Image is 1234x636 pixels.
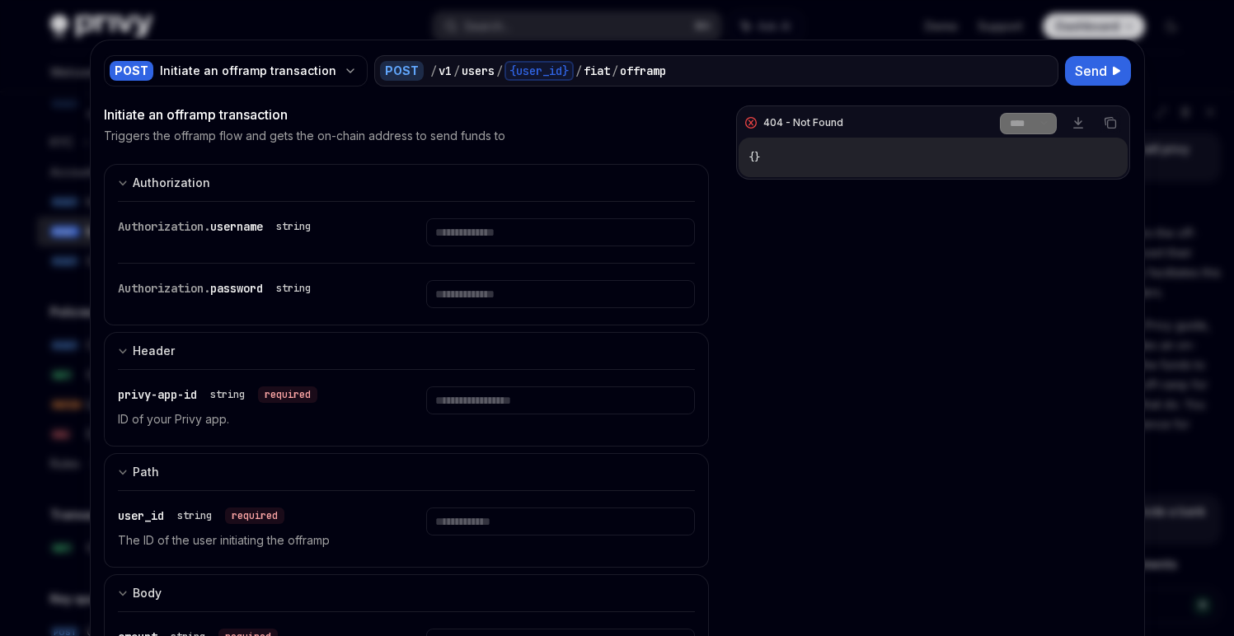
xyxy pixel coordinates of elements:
button: expand input section [104,164,710,201]
div: Header [133,341,175,361]
div: Body [133,583,162,603]
div: Authorization.username [118,218,317,235]
div: / [453,63,460,79]
div: Initiate an offramp transaction [104,105,710,124]
div: string [177,509,212,522]
div: 404 - Not Found [763,116,843,129]
button: expand input section [104,453,710,490]
div: {user_id} [504,61,574,81]
button: expand input section [104,574,710,611]
div: privy-app-id [118,386,317,403]
div: v1 [439,63,452,79]
button: POSTInitiate an offramp transaction [104,54,368,88]
span: Authorization. [118,219,210,234]
div: Initiate an offramp transaction [160,63,337,79]
div: / [430,63,437,79]
p: The ID of the user initiating the offramp [118,531,387,550]
span: password [210,281,263,296]
div: string [276,220,311,233]
span: privy-app-id [118,387,197,402]
div: / [612,63,618,79]
span: {} [748,151,760,164]
div: users [462,63,495,79]
div: / [496,63,503,79]
p: Triggers the offramp flow and gets the on-chain address to send funds to [104,128,505,144]
button: Send [1065,56,1131,86]
span: Authorization. [118,281,210,296]
div: required [258,386,317,403]
div: POST [380,61,424,81]
div: Authorization.password [118,280,317,297]
div: / [575,63,582,79]
div: string [210,388,245,401]
span: Send [1075,61,1107,81]
span: user_id [118,508,164,523]
div: POST [110,61,153,81]
div: Path [133,462,159,482]
p: ID of your Privy app. [118,409,387,429]
div: fiat [584,63,610,79]
div: Authorization [133,173,210,193]
div: string [276,282,311,295]
div: offramp [620,63,666,79]
button: expand input section [104,332,710,369]
button: Copy the contents from the code block [1100,112,1121,133]
div: required [225,507,284,524]
div: user_id [118,507,284,524]
span: username [210,219,263,234]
